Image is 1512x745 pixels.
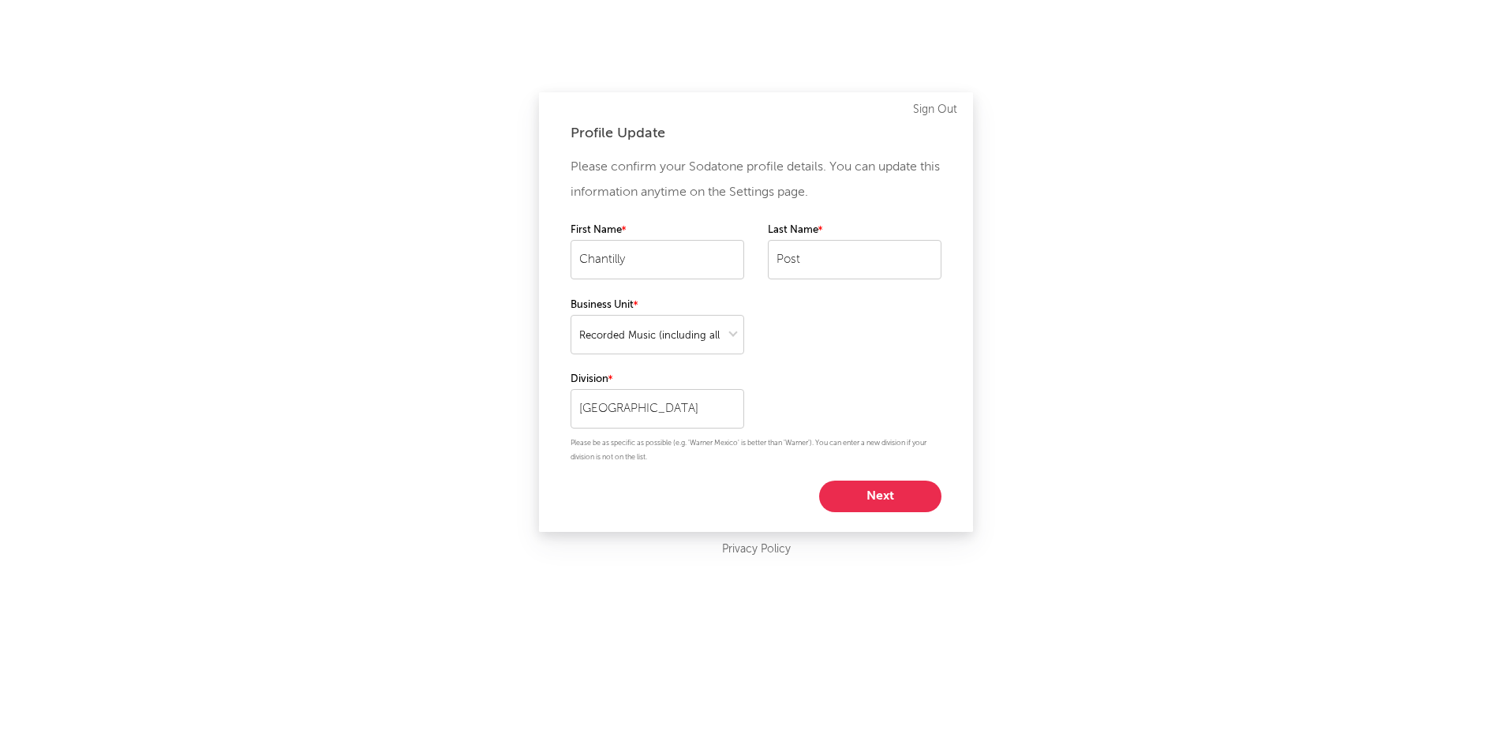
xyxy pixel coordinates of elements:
[571,221,744,240] label: First Name
[819,481,941,512] button: Next
[571,436,941,465] p: Please be as specific as possible (e.g. 'Warner Mexico' is better than 'Warner'). You can enter a...
[571,296,744,315] label: Business Unit
[571,240,744,279] input: Your first name
[571,370,744,389] label: Division
[722,540,791,560] a: Privacy Policy
[571,124,941,143] div: Profile Update
[913,100,957,119] a: Sign Out
[571,155,941,205] p: Please confirm your Sodatone profile details. You can update this information anytime on the Sett...
[768,240,941,279] input: Your last name
[571,389,744,429] input: Your division
[768,221,941,240] label: Last Name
